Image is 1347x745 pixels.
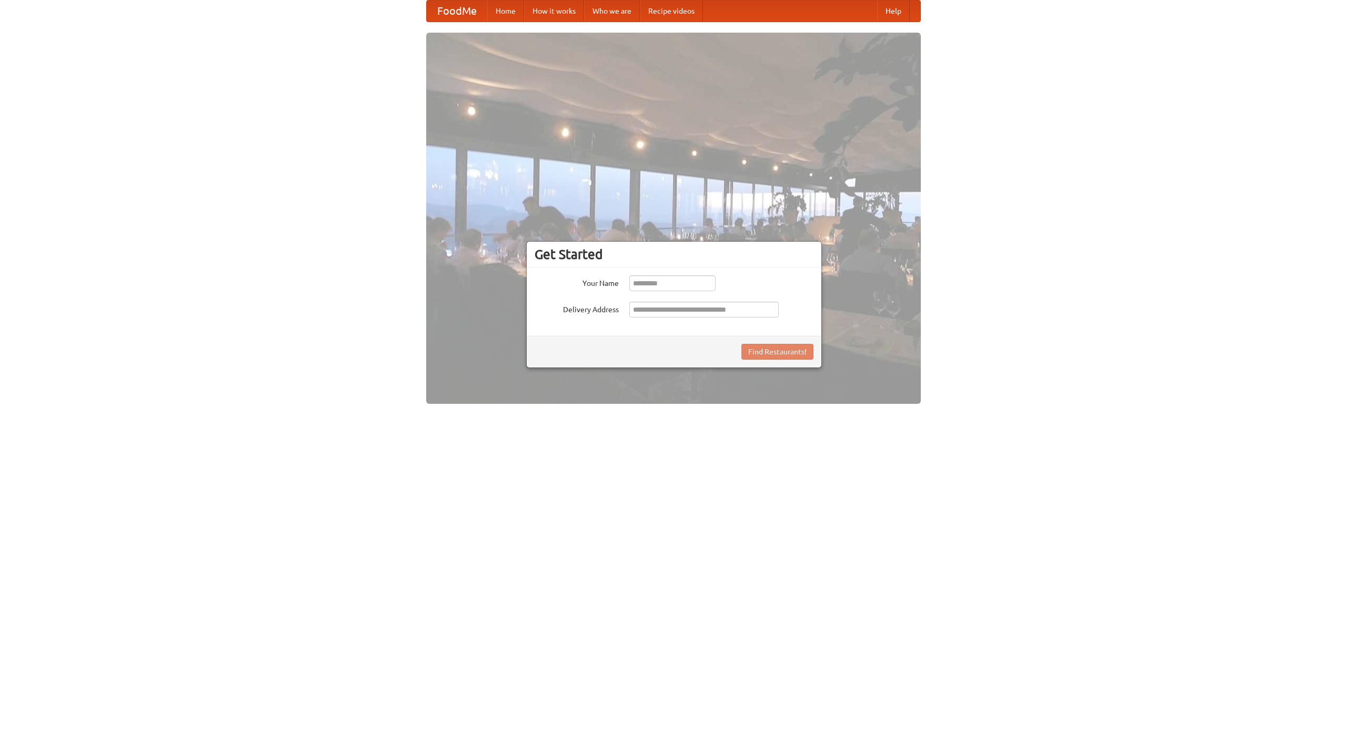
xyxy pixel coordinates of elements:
label: Delivery Address [535,302,619,315]
a: FoodMe [427,1,487,22]
label: Your Name [535,275,619,289]
button: Find Restaurants! [741,344,813,360]
a: Recipe videos [640,1,703,22]
a: Who we are [584,1,640,22]
a: How it works [524,1,584,22]
a: Help [877,1,910,22]
h3: Get Started [535,246,813,262]
a: Home [487,1,524,22]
